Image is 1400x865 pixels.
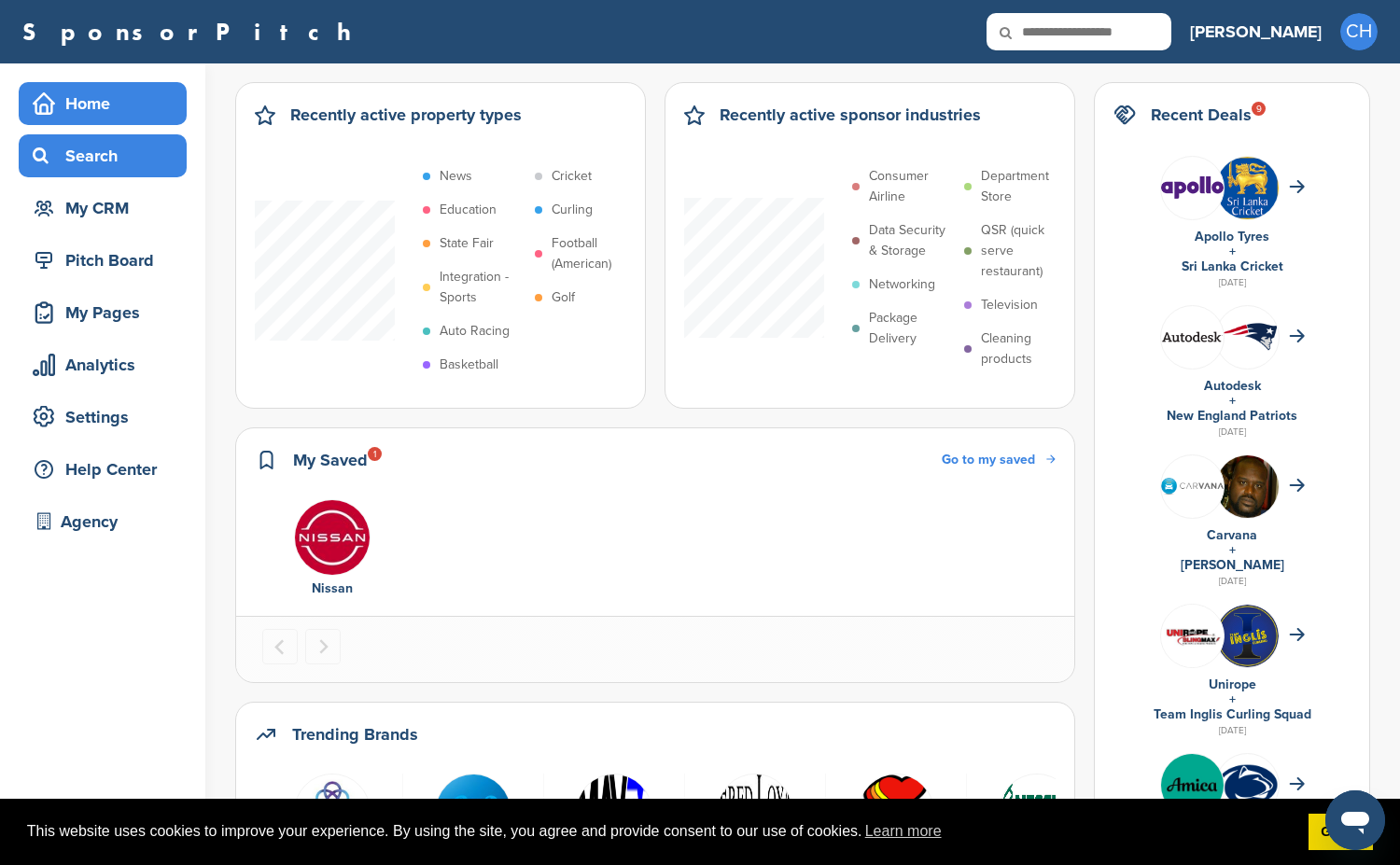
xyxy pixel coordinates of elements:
[720,102,981,128] h2: Recently active sponsor industries
[1216,157,1279,219] img: Open uri20141112 64162 1b628ae?1415808232
[552,287,575,308] p: Golf
[1161,605,1224,667] img: 308633180 592082202703760 345377490651361792 n
[1161,478,1224,494] img: Carvana logo
[942,452,1035,467] span: Go to my saved
[413,774,534,848] a: Eter
[294,499,371,576] img: Nissan logo
[942,450,1056,470] a: Go to my saved
[19,291,187,334] a: My Pages
[1113,722,1351,739] div: [DATE]
[440,233,494,254] p: State Fair
[869,166,955,207] p: Consumer Airline
[272,774,393,848] a: Sp unify logo
[440,321,510,342] p: Auto Racing
[22,20,363,44] a: SponsorPitch
[28,87,187,120] div: Home
[19,187,187,230] a: My CRM
[1154,706,1311,722] a: Team Inglis Curling Squad
[858,774,934,850] img: Open uri20141112 50798 tujwho
[552,200,593,220] p: Curling
[28,296,187,329] div: My Pages
[869,308,955,349] p: Package Delivery
[19,239,187,282] a: Pitch Board
[1181,557,1284,573] a: [PERSON_NAME]
[28,348,187,382] div: Analytics
[862,817,945,845] a: learn more about cookies
[1229,691,1236,707] a: +
[440,267,525,308] p: Integration - Sports
[1216,763,1279,807] img: 170px penn state nittany lions logo.svg
[835,774,957,848] a: Open uri20141112 50798 tujwho
[1229,542,1236,558] a: +
[1161,331,1224,342] img: Data
[869,274,935,295] p: Networking
[1216,605,1279,667] img: Iga3kywp 400x400
[1309,814,1373,851] a: dismiss cookie message
[262,629,298,664] button: Previous slide
[19,396,187,439] a: Settings
[1113,274,1351,291] div: [DATE]
[19,448,187,491] a: Help Center
[976,774,1098,848] a: Images (3)
[1216,455,1279,528] img: Shaquille o'neal in 2011 (cropped)
[294,774,371,850] img: Sp unify logo
[981,220,1067,282] p: QSR (quick serve restaurant)
[999,774,1075,850] img: Images (3)
[28,400,187,434] div: Settings
[440,166,472,187] p: News
[1207,527,1257,543] a: Carvana
[272,579,393,599] div: Nissan
[1190,11,1322,52] a: [PERSON_NAME]
[1229,393,1236,409] a: +
[981,295,1038,315] p: Television
[1167,408,1297,424] a: New England Patriots
[28,139,187,173] div: Search
[262,499,402,600] div: 1 of 1
[1190,19,1322,45] h3: [PERSON_NAME]
[27,817,1294,845] span: This website uses cookies to improve your experience. By using the site, you agree and provide co...
[1229,244,1236,259] a: +
[28,191,187,225] div: My CRM
[28,244,187,277] div: Pitch Board
[1209,677,1256,692] a: Unirope
[1252,102,1266,116] div: 9
[28,505,187,538] div: Agency
[576,774,652,850] img: Data
[553,774,675,848] a: Data
[1182,258,1283,274] a: Sri Lanka Cricket
[19,82,187,125] a: Home
[305,629,341,664] button: Next slide
[981,328,1067,370] p: Cleaning products
[981,166,1067,207] p: Department Store
[435,774,511,850] img: Eter
[272,499,393,600] a: Nissan logo Nissan
[552,166,592,187] p: Cricket
[292,721,418,747] h2: Trending Brands
[28,453,187,486] div: Help Center
[293,447,368,473] h2: My Saved
[717,774,793,850] img: Data
[1151,102,1252,128] h2: Recent Deals
[1340,13,1378,50] span: CH
[1204,378,1261,394] a: Autodesk
[1325,790,1385,850] iframe: Button to launch messaging window
[290,102,522,128] h2: Recently active property types
[19,134,187,177] a: Search
[1161,754,1224,816] img: Trgrqf8g 400x400
[1113,424,1351,440] div: [DATE]
[19,500,187,543] a: Agency
[1216,322,1279,351] img: Data?1415811651
[440,355,498,375] p: Basketball
[19,343,187,386] a: Analytics
[440,200,497,220] p: Education
[869,220,955,261] p: Data Security & Storage
[694,774,816,848] a: Data
[1161,176,1224,199] img: Data
[1195,229,1269,244] a: Apollo Tyres
[368,447,382,461] div: 1
[552,233,637,274] p: Football (American)
[1113,573,1351,590] div: [DATE]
